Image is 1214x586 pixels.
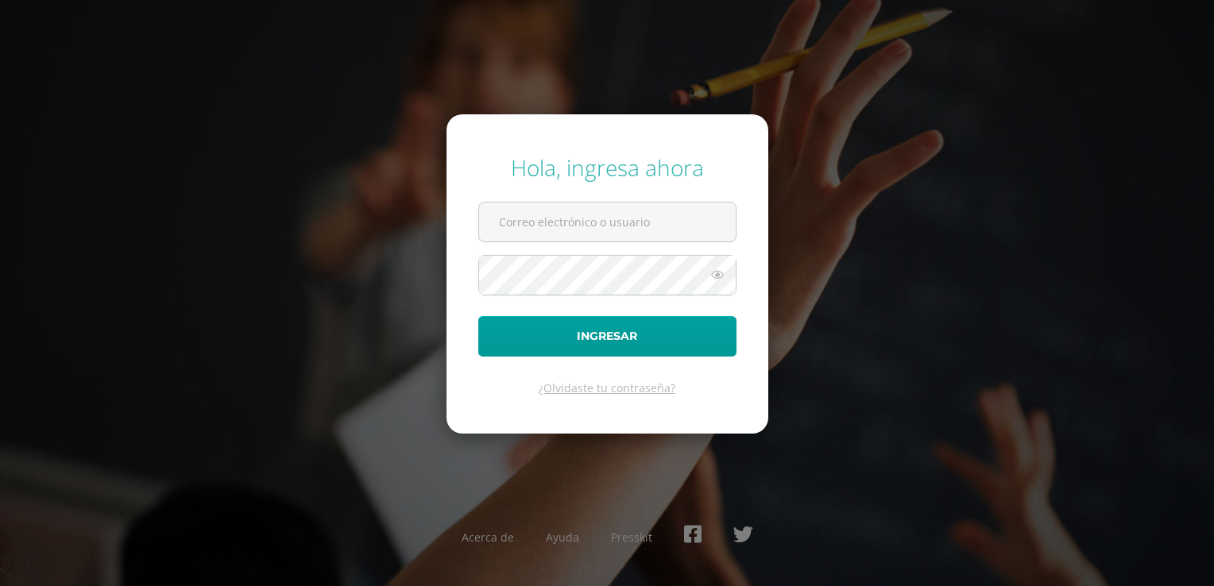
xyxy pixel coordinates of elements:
a: Presskit [611,530,652,545]
div: Hola, ingresa ahora [478,152,737,183]
input: Correo electrónico o usuario [479,202,736,241]
a: ¿Olvidaste tu contraseña? [539,380,675,395]
a: Acerca de [462,530,514,545]
a: Ayuda [546,530,579,545]
button: Ingresar [478,316,737,357]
